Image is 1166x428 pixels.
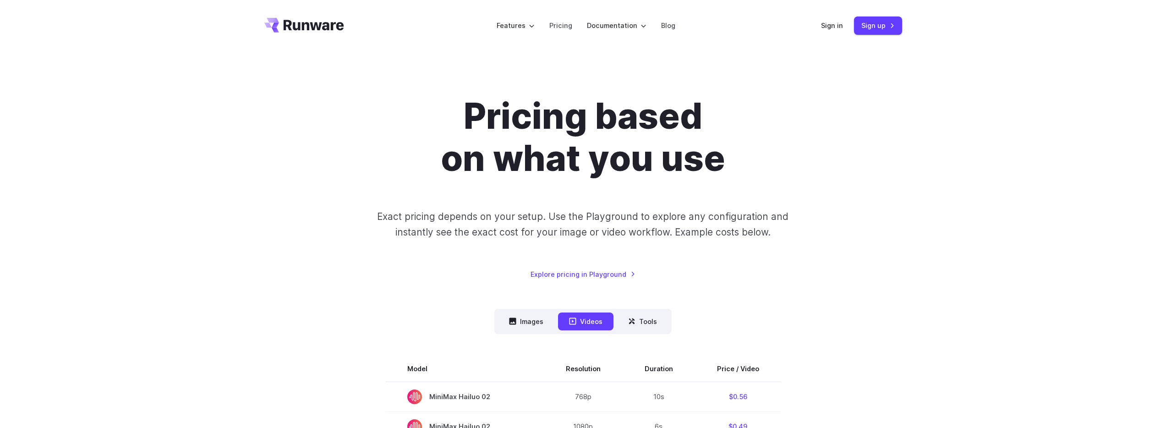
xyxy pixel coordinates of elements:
[695,382,781,412] td: $0.56
[558,313,613,330] button: Videos
[544,382,623,412] td: 768p
[407,390,522,404] span: MiniMax Hailuo 02
[821,20,843,31] a: Sign in
[854,16,902,34] a: Sign up
[531,269,635,280] a: Explore pricing in Playground
[587,20,646,31] label: Documentation
[544,356,623,382] th: Resolution
[385,356,544,382] th: Model
[617,313,668,330] button: Tools
[623,356,695,382] th: Duration
[328,95,838,180] h1: Pricing based on what you use
[661,20,675,31] a: Blog
[264,18,344,33] a: Go to /
[549,20,572,31] a: Pricing
[623,382,695,412] td: 10s
[695,356,781,382] th: Price / Video
[360,209,806,240] p: Exact pricing depends on your setup. Use the Playground to explore any configuration and instantl...
[498,313,554,330] button: Images
[497,20,535,31] label: Features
